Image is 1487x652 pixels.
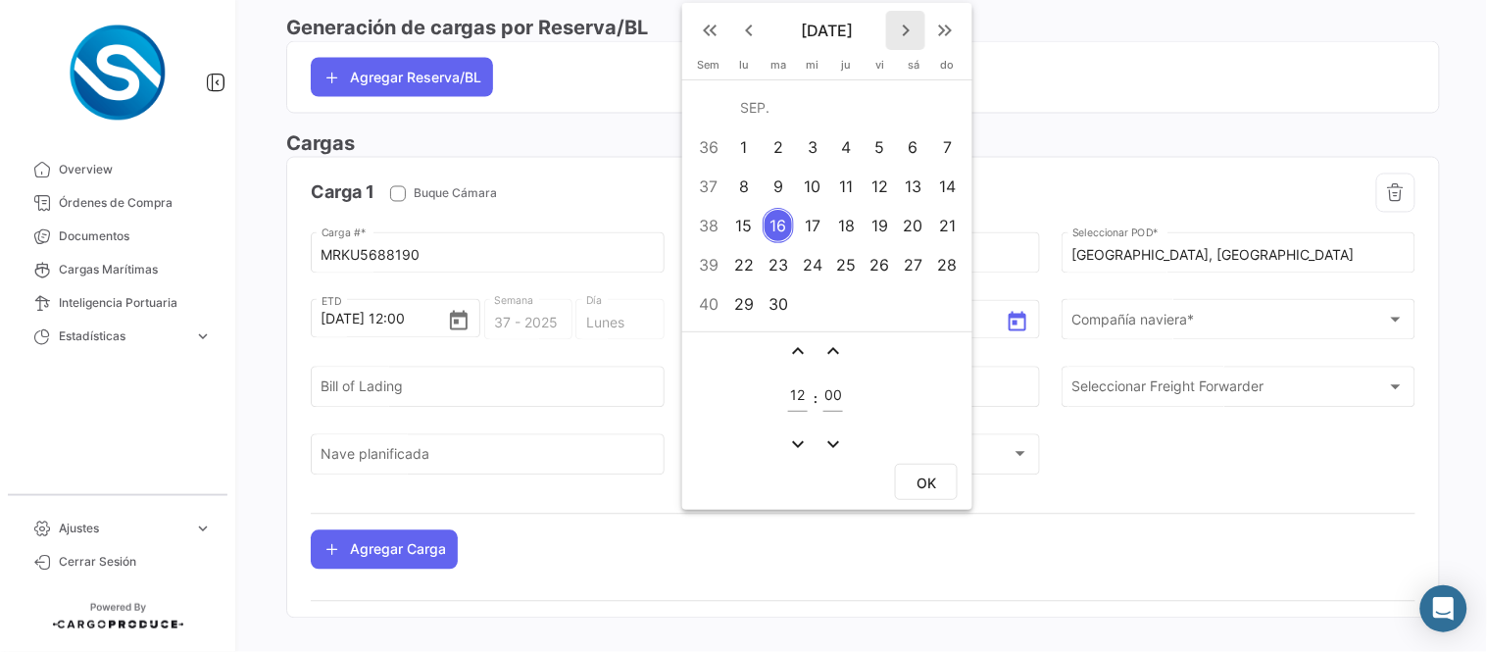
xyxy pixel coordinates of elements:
[830,245,864,284] td: 25 de septiembre de 2025
[831,247,862,282] div: 25
[864,206,897,245] td: 19 de septiembre de 2025
[898,129,928,165] div: 6
[864,127,897,167] td: 5 de septiembre de 2025
[930,127,965,167] td: 7 de septiembre de 2025
[729,169,760,204] div: 8
[830,58,864,79] th: jueves
[690,245,727,284] td: 39
[763,169,794,204] div: 9
[864,167,897,206] td: 12 de septiembre de 2025
[821,432,845,456] button: expand_more icon
[864,58,897,79] th: viernes
[763,208,794,243] div: 16
[864,245,897,284] td: 26 de septiembre de 2025
[727,206,761,245] td: 15 de septiembre de 2025
[917,475,936,491] span: OK
[831,208,862,243] div: 18
[763,247,794,282] div: 23
[761,127,795,167] td: 2 de septiembre de 2025
[930,245,965,284] td: 28 de septiembre de 2025
[897,206,931,245] td: 20 de septiembre de 2025
[930,206,965,245] td: 21 de septiembre de 2025
[932,169,964,204] div: 14
[821,339,845,363] button: expand_less icon
[727,127,761,167] td: 1 de septiembre de 2025
[897,245,931,284] td: 27 de septiembre de 2025
[933,19,957,42] mat-icon: keyboard_double_arrow_right
[831,169,862,204] div: 11
[761,206,795,245] td: 16 de septiembre de 2025
[897,167,931,206] td: 13 de septiembre de 2025
[763,129,794,165] div: 2
[727,245,761,284] td: 22 de septiembre de 2025
[796,58,830,79] th: miércoles
[761,284,795,324] td: 30 de septiembre de 2025
[821,339,845,363] mat-icon: expand_less
[898,247,928,282] div: 27
[690,127,727,167] td: 36
[729,286,760,322] div: 29
[727,88,965,127] td: SEP.
[796,167,830,206] td: 10 de septiembre de 2025
[865,129,895,165] div: 5
[763,286,794,322] div: 30
[798,247,828,282] div: 24
[932,247,964,282] div: 28
[897,127,931,167] td: 6 de septiembre de 2025
[690,58,727,79] th: Sem
[727,284,761,324] td: 29 de septiembre de 2025
[690,206,727,245] td: 38
[786,432,810,456] button: expand_more icon
[727,167,761,206] td: 8 de septiembre de 2025
[865,247,895,282] div: 26
[894,19,917,42] mat-icon: keyboard_arrow_right
[690,167,727,206] td: 37
[813,366,818,429] td: :
[729,129,760,165] div: 1
[895,464,958,500] button: OK
[932,129,964,165] div: 7
[831,129,862,165] div: 4
[761,245,795,284] td: 23 de septiembre de 2025
[761,58,795,79] th: martes
[830,206,864,245] td: 18 de septiembre de 2025
[930,167,965,206] td: 14 de septiembre de 2025
[897,58,931,79] th: sábado
[830,167,864,206] td: 11 de septiembre de 2025
[698,19,721,42] mat-icon: keyboard_double_arrow_left
[796,245,830,284] td: 24 de septiembre de 2025
[786,339,810,363] mat-icon: expand_less
[690,284,727,324] td: 40
[898,169,928,204] div: 13
[798,129,828,165] div: 3
[737,19,761,42] mat-icon: keyboard_arrow_left
[932,208,964,243] div: 21
[796,206,830,245] td: 17 de septiembre de 2025
[786,339,810,363] button: expand_less icon
[761,167,795,206] td: 9 de septiembre de 2025
[1420,585,1467,632] div: Abrir Intercom Messenger
[768,21,886,40] span: [DATE]
[729,208,760,243] div: 15
[798,169,828,204] div: 10
[798,208,828,243] div: 17
[796,127,830,167] td: 3 de septiembre de 2025
[830,127,864,167] td: 4 de septiembre de 2025
[898,208,928,243] div: 20
[786,432,810,456] mat-icon: expand_more
[729,247,760,282] div: 22
[865,208,895,243] div: 19
[865,169,895,204] div: 12
[727,58,761,79] th: lunes
[930,58,965,79] th: domingo
[821,432,845,456] mat-icon: expand_more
